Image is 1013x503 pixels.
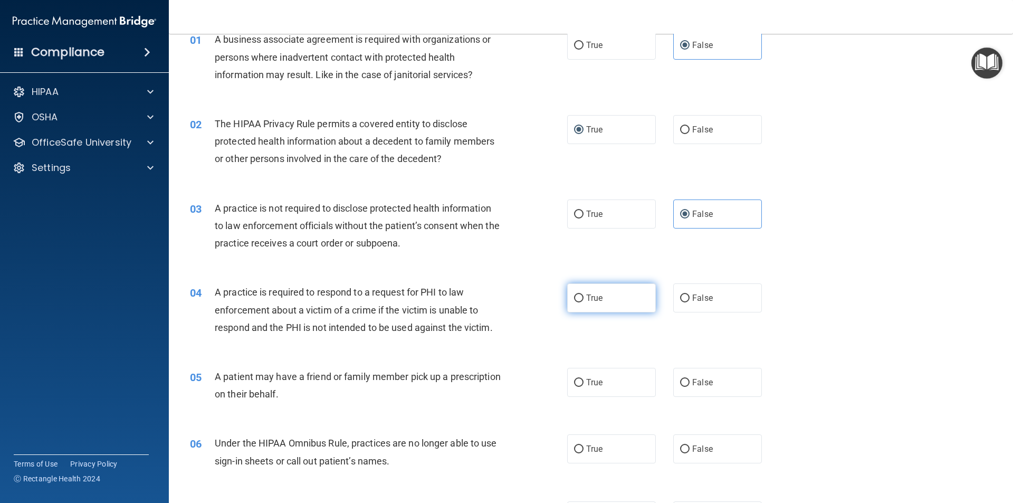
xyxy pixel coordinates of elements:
p: HIPAA [32,86,59,98]
span: 03 [190,203,202,215]
span: False [692,293,713,303]
h4: Compliance [31,45,104,60]
span: False [692,125,713,135]
iframe: Drift Widget Chat Controller [960,430,1000,470]
input: False [680,211,690,219]
span: True [586,377,603,387]
input: True [574,126,584,134]
span: 05 [190,371,202,384]
span: 06 [190,438,202,450]
span: A practice is required to respond to a request for PHI to law enforcement about a victim of a cri... [215,287,493,333]
span: Under the HIPAA Omnibus Rule, practices are no longer able to use sign-in sheets or call out pati... [215,438,497,466]
p: OfficeSafe University [32,136,131,149]
a: OfficeSafe University [13,136,154,149]
p: Settings [32,162,71,174]
input: True [574,295,584,302]
span: True [586,40,603,50]
span: False [692,444,713,454]
input: False [680,295,690,302]
span: False [692,209,713,219]
span: A business associate agreement is required with organizations or persons where inadvertent contac... [215,34,491,80]
span: A patient may have a friend or family member pick up a prescription on their behalf. [215,371,501,400]
input: False [680,379,690,387]
input: False [680,42,690,50]
span: False [692,40,713,50]
span: True [586,125,603,135]
p: OSHA [32,111,58,124]
input: False [680,126,690,134]
a: OSHA [13,111,154,124]
a: Privacy Policy [70,459,118,469]
a: Settings [13,162,154,174]
input: True [574,445,584,453]
span: False [692,377,713,387]
span: The HIPAA Privacy Rule permits a covered entity to disclose protected health information about a ... [215,118,494,164]
button: Open Resource Center [971,48,1002,79]
span: 01 [190,34,202,46]
a: HIPAA [13,86,154,98]
input: True [574,379,584,387]
a: Terms of Use [14,459,58,469]
span: A practice is not required to disclose protected health information to law enforcement officials ... [215,203,500,249]
span: True [586,444,603,454]
span: 04 [190,287,202,299]
input: True [574,42,584,50]
input: True [574,211,584,219]
span: Ⓒ Rectangle Health 2024 [14,473,100,484]
span: 02 [190,118,202,131]
span: True [586,209,603,219]
img: PMB logo [13,11,156,32]
span: True [586,293,603,303]
input: False [680,445,690,453]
